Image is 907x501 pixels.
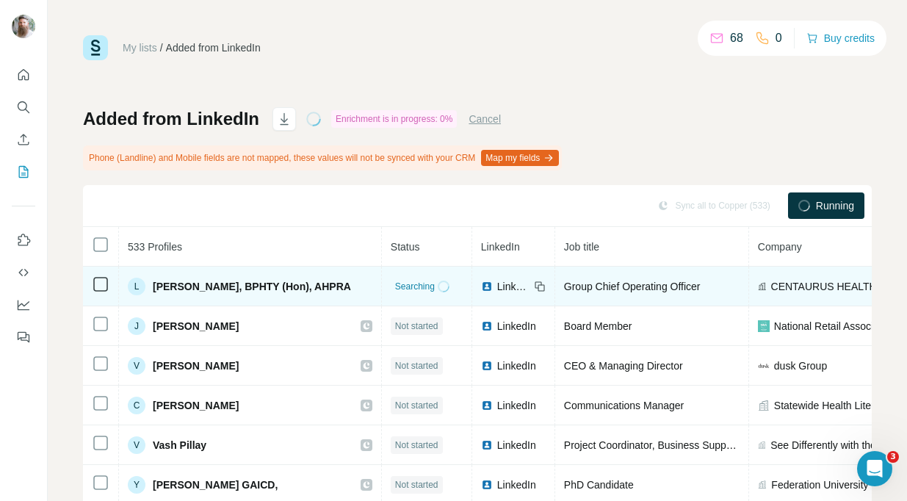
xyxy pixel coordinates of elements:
span: Searching [395,280,435,293]
img: LinkedIn logo [481,479,493,491]
span: Company [758,241,802,253]
button: Enrich CSV [12,126,35,153]
span: Status [391,241,420,253]
span: Group Chief Operating Officer [564,281,701,292]
span: Not started [395,320,438,333]
iframe: Intercom live chat [857,451,892,486]
span: [PERSON_NAME] [153,398,239,413]
span: LinkedIn [481,241,520,253]
div: C [128,397,145,414]
span: [PERSON_NAME] GAICD, [153,477,278,492]
img: Surfe Logo [83,35,108,60]
a: My lists [123,42,157,54]
button: Cancel [469,112,501,126]
button: Dashboard [12,292,35,318]
img: LinkedIn logo [481,439,493,451]
div: J [128,317,145,335]
img: LinkedIn logo [481,360,493,372]
span: [PERSON_NAME] [153,319,239,334]
p: 68 [730,29,743,47]
span: 533 Profiles [128,241,182,253]
p: 0 [776,29,782,47]
button: Use Surfe API [12,259,35,286]
button: Use Surfe on LinkedIn [12,227,35,253]
span: Project Coordinator, Business Support Analyst [564,439,774,451]
span: Running [816,198,854,213]
img: company-logo [758,360,770,372]
span: LinkedIn [497,319,536,334]
span: Board Member [564,320,632,332]
span: dusk Group [774,358,827,373]
h1: Added from LinkedIn [83,107,259,131]
span: 3 [887,451,899,463]
span: Not started [395,399,438,412]
li: / [160,40,163,55]
div: Y [128,476,145,494]
span: LinkedIn [497,279,530,294]
span: Not started [395,359,438,372]
button: Quick start [12,62,35,88]
button: My lists [12,159,35,185]
img: LinkedIn logo [481,320,493,332]
button: Search [12,94,35,120]
button: Buy credits [806,28,875,48]
div: Phone (Landline) and Mobile fields are not mapped, these values will not be synced with your CRM [83,145,562,170]
span: Job title [564,241,599,253]
span: LinkedIn [497,358,536,373]
span: PhD Candidate [564,479,634,491]
span: Communications Manager [564,400,684,411]
span: CEO & Managing Director [564,360,683,372]
span: [PERSON_NAME], BPHTY (Hon), AHPRA [153,279,351,294]
img: LinkedIn logo [481,400,493,411]
img: company-logo [758,320,770,332]
div: V [128,436,145,454]
div: Added from LinkedIn [166,40,261,55]
span: National Retail Association [774,319,896,334]
span: [PERSON_NAME] [153,358,239,373]
span: Not started [395,439,438,452]
button: Map my fields [481,150,559,166]
img: LinkedIn logo [481,281,493,292]
button: Feedback [12,324,35,350]
div: Enrichment is in progress: 0% [331,110,457,128]
span: LinkedIn [497,477,536,492]
img: Avatar [12,15,35,38]
span: LinkedIn [497,438,536,453]
span: LinkedIn [497,398,536,413]
span: Not started [395,478,438,491]
span: Vash Pillay [153,438,206,453]
div: V [128,357,145,375]
div: L [128,278,145,295]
